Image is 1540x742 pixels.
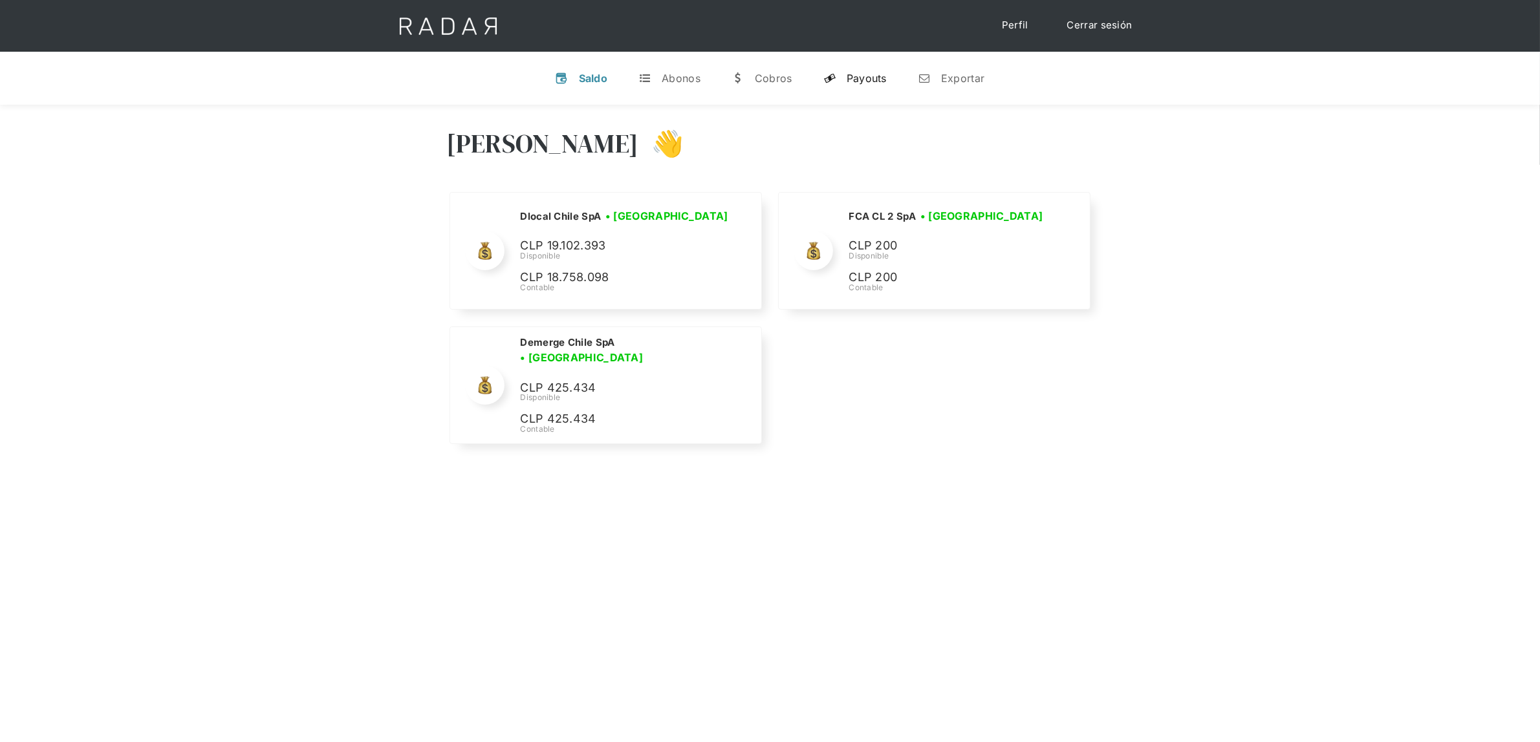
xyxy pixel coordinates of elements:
div: Disponible [849,250,1047,262]
h2: Demerge Chile SpA [520,336,614,349]
div: n [918,72,931,85]
div: Contable [849,282,1047,293]
div: w [732,72,744,85]
div: Cobros [755,72,792,85]
div: Disponible [520,392,745,403]
p: CLP 200 [849,237,1043,255]
div: t [638,72,651,85]
div: Exportar [941,72,984,85]
p: CLP 200 [849,268,1043,287]
div: v [556,72,569,85]
h3: 👋 [638,127,684,160]
div: Abonos [662,72,700,85]
h2: FCA CL 2 SpA [849,210,916,223]
a: Cerrar sesión [1054,13,1145,38]
h3: • [GEOGRAPHIC_DATA] [520,350,643,365]
p: CLP 425.434 [520,410,714,429]
h3: [PERSON_NAME] [447,127,639,160]
p: CLP 425.434 [520,379,714,397]
h3: • [GEOGRAPHIC_DATA] [920,208,1043,224]
div: Contable [520,282,732,293]
div: Saldo [579,72,608,85]
a: Perfil [989,13,1041,38]
div: Contable [520,423,745,435]
div: Disponible [520,250,732,262]
p: CLP 19.102.393 [520,237,714,255]
div: y [823,72,836,85]
h3: • [GEOGRAPHIC_DATA] [605,208,728,224]
p: CLP 18.758.098 [520,268,714,287]
div: Payouts [847,72,887,85]
h2: Dlocal Chile SpA [520,210,601,223]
